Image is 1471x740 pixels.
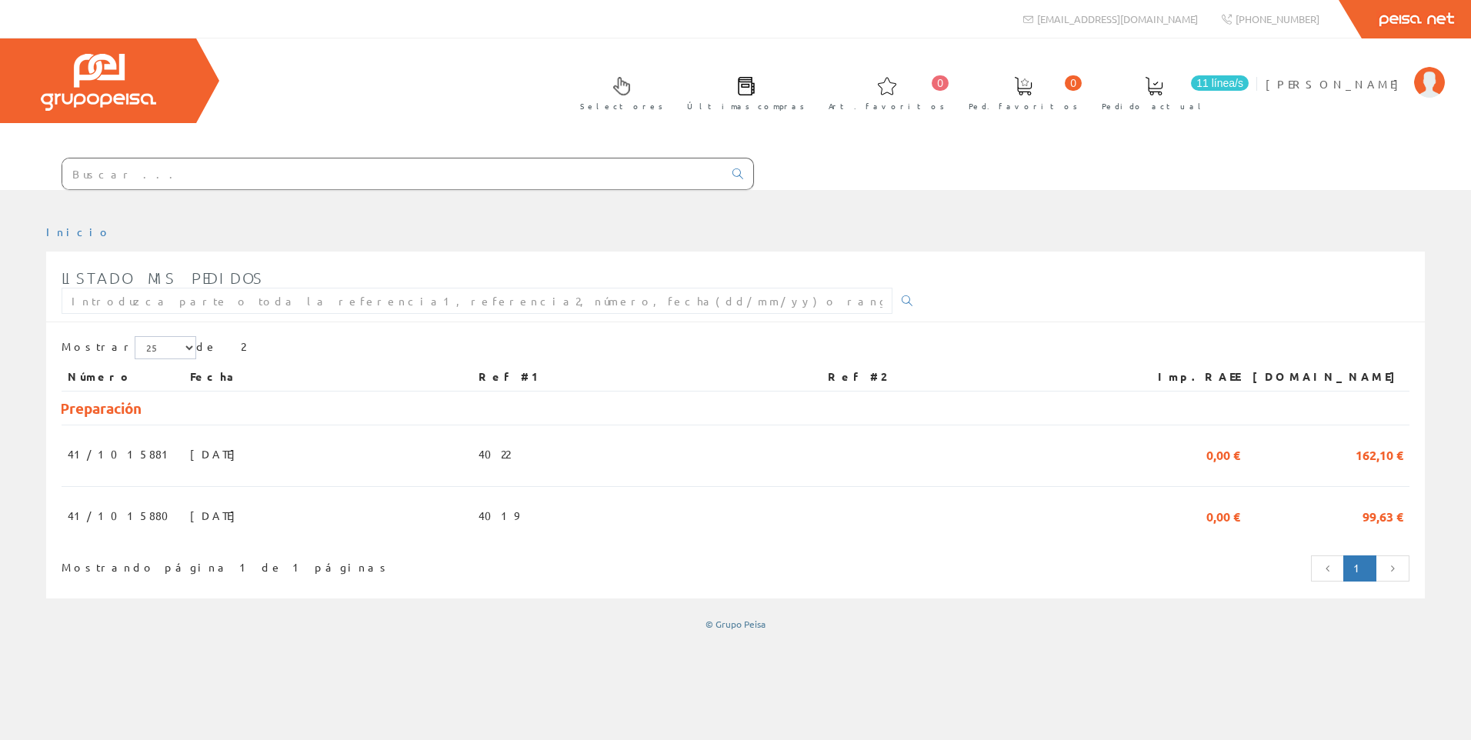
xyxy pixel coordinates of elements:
span: 11 línea/s [1191,75,1249,91]
th: Ref #1 [472,363,822,391]
label: Mostrar [62,336,196,359]
span: 4022 [479,441,510,467]
span: 0 [1065,75,1082,91]
a: Últimas compras [672,64,812,120]
span: [PHONE_NUMBER] [1236,12,1319,25]
span: [DATE] [190,441,243,467]
img: Grupo Peisa [41,54,156,111]
span: Listado mis pedidos [62,268,264,287]
span: 0,00 € [1206,441,1240,467]
div: © Grupo Peisa [46,618,1425,631]
th: Número [62,363,184,391]
select: Mostrar [135,336,196,359]
a: 11 línea/s Pedido actual [1086,64,1253,120]
span: 0,00 € [1206,502,1240,528]
span: 99,63 € [1363,502,1403,528]
span: 0 [932,75,949,91]
div: de 2 [62,336,1409,363]
span: 4019 [479,502,519,528]
th: Fecha [184,363,472,391]
span: Pedido actual [1102,98,1206,114]
span: Ped. favoritos [969,98,1078,114]
a: [PERSON_NAME] [1266,64,1445,78]
th: [DOMAIN_NAME] [1246,363,1409,391]
span: [PERSON_NAME] [1266,76,1406,92]
a: Página actual [1343,555,1376,582]
span: Selectores [580,98,663,114]
a: Página siguiente [1376,555,1409,582]
span: 41/1015881 [68,441,175,467]
a: Página anterior [1311,555,1345,582]
div: Mostrando página 1 de 1 páginas [62,554,610,575]
span: 41/1015880 [68,502,178,528]
span: [EMAIL_ADDRESS][DOMAIN_NAME] [1037,12,1198,25]
span: [DATE] [190,502,243,528]
span: 162,10 € [1356,441,1403,467]
input: Introduzca parte o toda la referencia1, referencia2, número, fecha(dd/mm/yy) o rango de fechas(dd... [62,288,892,314]
span: Preparación [60,398,142,418]
a: Selectores [565,64,671,120]
a: Inicio [46,225,112,238]
input: Buscar ... [62,158,723,189]
span: Art. favoritos [829,98,945,114]
th: Imp.RAEE [1131,363,1246,391]
span: Últimas compras [687,98,805,114]
th: Ref #2 [822,363,1131,391]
